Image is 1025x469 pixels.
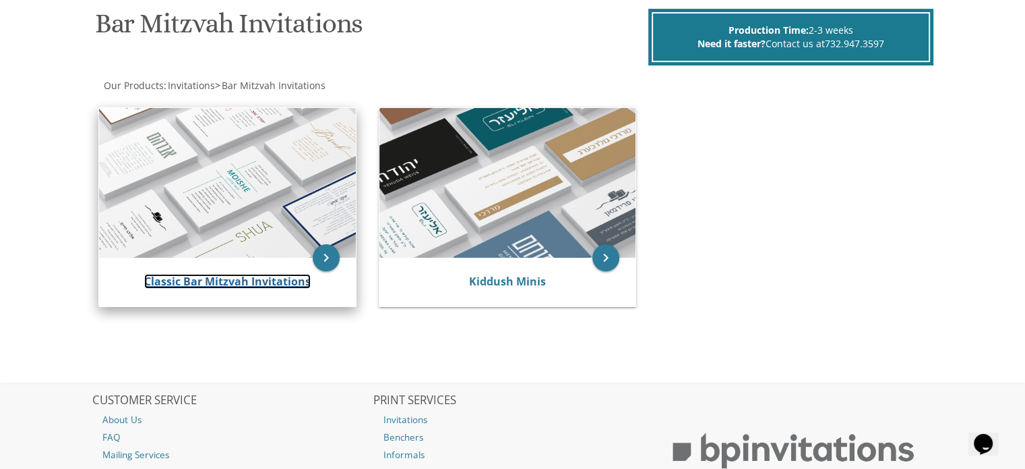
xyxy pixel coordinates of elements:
h2: CUSTOMER SERVICE [92,394,371,408]
div: : [92,79,513,92]
span: > [215,79,325,92]
iframe: chat widget [968,415,1012,456]
a: Kiddush Minis [469,274,546,289]
span: Production Time: [728,24,809,36]
a: FAQ [92,429,371,446]
a: Mailing Services [92,446,371,464]
a: Classic Bar Mitzvah Invitations [144,274,311,289]
img: Classic Bar Mitzvah Invitations [99,108,356,258]
div: 2-3 weeks Contact us at [652,12,930,62]
a: keyboard_arrow_right [313,244,340,271]
a: keyboard_arrow_right [592,244,619,271]
a: About Us [92,411,371,429]
a: Our Products [102,79,164,92]
span: Invitations [168,79,215,92]
span: Bar Mitzvah Invitations [222,79,325,92]
a: Invitations [166,79,215,92]
a: Bar Mitzvah Invitations [220,79,325,92]
h1: Bar Mitzvah Invitations [95,9,645,49]
a: Benchers [373,429,652,446]
a: Informals [373,446,652,464]
a: 732.947.3597 [825,37,884,50]
span: Need it faster? [697,37,766,50]
img: Kiddush Minis [379,108,636,258]
h2: PRINT SERVICES [373,394,652,408]
a: Invitations [373,411,652,429]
